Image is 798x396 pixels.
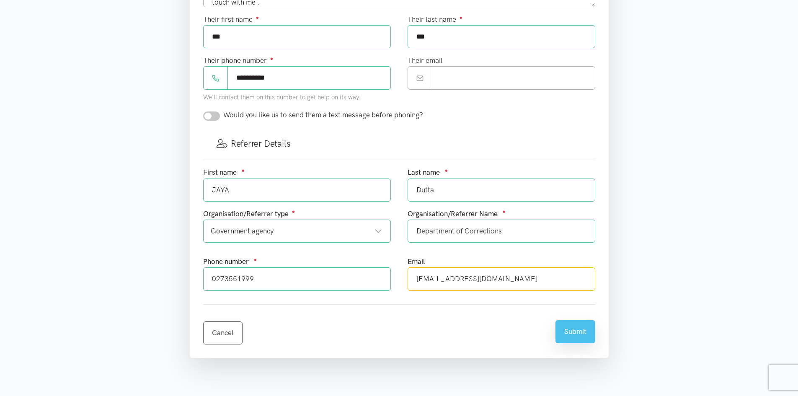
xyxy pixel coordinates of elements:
label: Their first name [203,14,259,25]
sup: ● [256,14,259,21]
label: Their email [408,55,443,66]
label: First name [203,167,237,178]
sup: ● [445,167,448,173]
sup: ● [254,256,257,263]
div: Organisation/Referrer type [203,208,391,220]
small: We'll contact them on this number to get help on its way. [203,93,360,101]
button: Submit [555,320,595,343]
sup: ● [242,167,245,173]
sup: ● [292,208,295,215]
a: Cancel [203,321,243,344]
span: Would you like us to send them a text message before phoning? [223,111,423,119]
label: Their phone number [203,55,274,66]
label: Last name [408,167,440,178]
sup: ● [460,14,463,21]
sup: ● [270,55,274,62]
input: Email [432,66,595,89]
input: Phone number [227,66,391,89]
label: Organisation/Referrer Name [408,208,498,220]
label: Email [408,256,425,267]
sup: ● [503,208,506,215]
div: Government agency [211,225,382,237]
h3: Referrer Details [217,137,582,150]
label: Phone number [203,256,249,267]
label: Their last name [408,14,463,25]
